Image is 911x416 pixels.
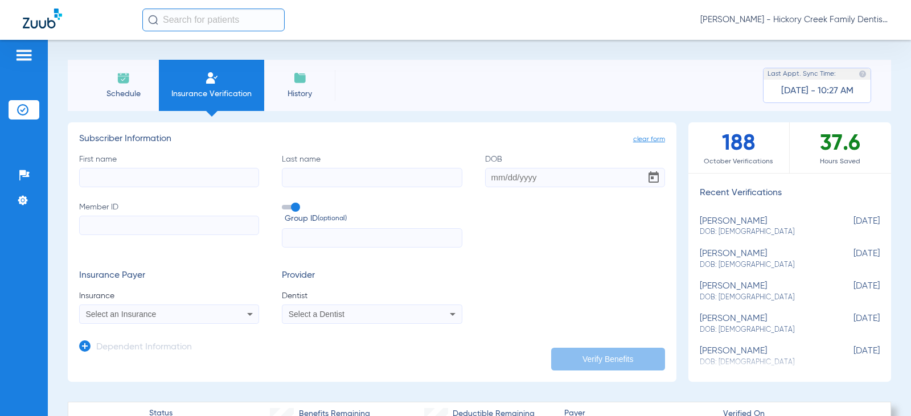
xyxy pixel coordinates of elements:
[293,71,307,85] img: History
[285,213,462,225] span: Group ID
[633,134,665,145] span: clear form
[142,9,285,31] input: Search for patients
[823,216,880,237] span: [DATE]
[688,156,789,167] span: October Verifications
[79,216,259,235] input: Member ID
[96,88,150,100] span: Schedule
[282,290,462,302] span: Dentist
[79,290,259,302] span: Insurance
[700,281,823,302] div: [PERSON_NAME]
[551,348,665,370] button: Verify Benefits
[148,15,158,25] img: Search Icon
[790,122,891,173] div: 37.6
[117,71,130,85] img: Schedule
[823,249,880,270] span: [DATE]
[79,201,259,248] label: Member ID
[79,154,259,187] label: First name
[700,293,823,303] span: DOB: [DEMOGRAPHIC_DATA]
[282,154,462,187] label: Last name
[167,88,256,100] span: Insurance Verification
[642,166,665,189] button: Open calendar
[700,325,823,335] span: DOB: [DEMOGRAPHIC_DATA]
[79,134,665,145] h3: Subscriber Information
[485,168,665,187] input: DOBOpen calendar
[96,342,192,353] h3: Dependent Information
[790,156,891,167] span: Hours Saved
[768,68,836,80] span: Last Appt. Sync Time:
[700,346,823,367] div: [PERSON_NAME]
[688,122,790,173] div: 188
[23,9,62,28] img: Zuub Logo
[823,346,880,367] span: [DATE]
[15,48,33,62] img: hamburger-icon
[700,227,823,237] span: DOB: [DEMOGRAPHIC_DATA]
[700,314,823,335] div: [PERSON_NAME]
[282,270,462,282] h3: Provider
[688,188,891,199] h3: Recent Verifications
[859,70,867,78] img: last sync help info
[823,281,880,302] span: [DATE]
[485,154,665,187] label: DOB
[282,168,462,187] input: Last name
[86,310,157,319] span: Select an Insurance
[781,85,853,97] span: [DATE] - 10:27 AM
[79,270,259,282] h3: Insurance Payer
[273,88,327,100] span: History
[318,213,347,225] small: (optional)
[700,216,823,237] div: [PERSON_NAME]
[700,14,888,26] span: [PERSON_NAME] - Hickory Creek Family Dentistry
[205,71,219,85] img: Manual Insurance Verification
[700,260,823,270] span: DOB: [DEMOGRAPHIC_DATA]
[79,168,259,187] input: First name
[700,249,823,270] div: [PERSON_NAME]
[823,314,880,335] span: [DATE]
[289,310,344,319] span: Select a Dentist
